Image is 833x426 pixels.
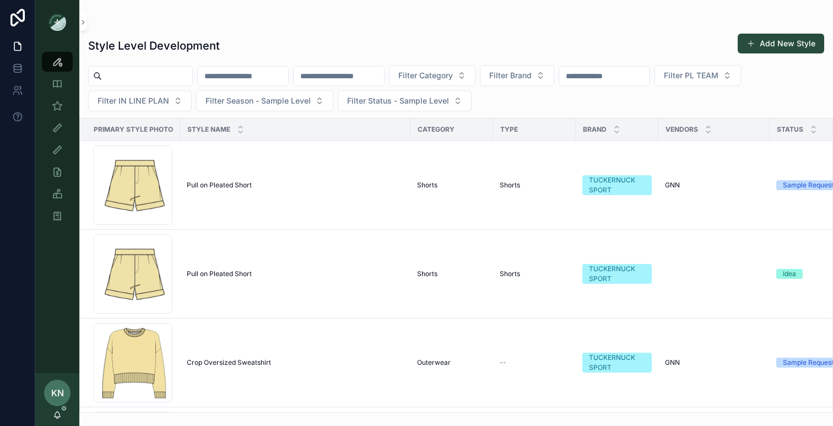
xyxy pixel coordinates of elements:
span: Shorts [500,269,520,278]
a: TUCKERNUCK SPORT [582,175,652,195]
span: GNN [665,181,680,190]
button: Select Button [654,65,741,86]
a: Shorts [417,269,486,278]
div: scrollable content [35,44,79,240]
span: Filter Status - Sample Level [347,95,449,106]
span: Pull on Pleated Short [187,181,252,190]
span: Primary Style Photo [94,125,173,134]
button: Select Button [389,65,475,86]
a: TUCKERNUCK SPORT [582,353,652,373]
a: GNN [665,358,763,367]
span: Filter Brand [489,70,532,81]
img: App logo [48,13,66,31]
div: TUCKERNUCK SPORT [589,175,645,195]
h1: Style Level Development [88,38,220,53]
span: Filter Category [398,70,453,81]
span: Category [418,125,455,134]
a: Shorts [417,181,486,190]
a: Pull on Pleated Short [187,269,404,278]
span: -- [500,358,506,367]
button: Select Button [88,90,192,111]
span: Shorts [500,181,520,190]
button: Select Button [196,90,333,111]
span: Crop Oversized Sweatshirt [187,358,271,367]
span: Filter Season - Sample Level [205,95,311,106]
span: Filter IN LINE PLAN [98,95,169,106]
a: Outerwear [417,358,486,367]
span: Pull on Pleated Short [187,269,252,278]
div: Idea [783,269,796,279]
a: TUCKERNUCK SPORT [582,264,652,284]
button: Add New Style [738,34,824,53]
a: Pull on Pleated Short [187,181,404,190]
span: Outerwear [417,358,451,367]
a: Shorts [500,181,569,190]
div: TUCKERNUCK SPORT [589,264,645,284]
button: Select Button [480,65,554,86]
div: TUCKERNUCK SPORT [589,353,645,373]
span: Shorts [417,181,437,190]
span: Filter PL TEAM [664,70,718,81]
a: GNN [665,181,763,190]
a: Shorts [500,269,569,278]
button: Select Button [338,90,472,111]
span: KN [51,386,64,400]
span: Shorts [417,269,437,278]
span: Brand [583,125,607,134]
span: Style Name [187,125,230,134]
span: Status [777,125,803,134]
a: Crop Oversized Sweatshirt [187,358,404,367]
a: -- [500,358,569,367]
span: Type [500,125,518,134]
span: GNN [665,358,680,367]
span: Vendors [666,125,698,134]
